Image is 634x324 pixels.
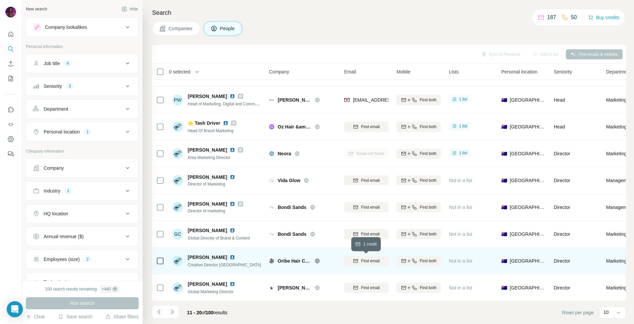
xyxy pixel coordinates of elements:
span: Director [554,151,570,156]
img: Logo of Bondi Sands [269,231,274,237]
div: 1 [64,188,72,194]
button: Use Surfe on LinkedIn [5,104,16,116]
div: Personal location [44,128,80,135]
button: Enrich CSV [5,58,16,70]
button: My lists [5,72,16,85]
p: 10 [603,309,609,316]
div: GC [172,229,183,239]
img: Logo of Vida Glow [269,178,274,183]
span: [PERSON_NAME] [188,281,227,287]
span: [PERSON_NAME] [188,93,227,100]
span: 🇦🇺 [501,231,507,237]
div: Company [44,165,64,171]
img: LinkedIn logo [230,201,235,207]
span: Director [554,178,570,183]
button: Use Surfe API [5,118,16,130]
p: Personal information [26,44,139,50]
button: Find email [344,229,389,239]
span: 🇦🇺 [501,204,507,211]
span: Find email [361,204,379,210]
img: LinkedIn logo [230,228,235,233]
img: Avatar [172,202,183,213]
button: Find both [397,202,441,212]
button: Find both [397,149,441,159]
div: 2 [84,256,91,262]
span: Email [344,68,356,75]
button: Technologies [26,274,138,290]
span: Director [554,205,570,210]
span: [GEOGRAPHIC_DATA] [510,123,546,130]
button: Navigate to next page [166,305,179,319]
span: 1 list [459,150,467,156]
span: Oribe Hair Care [278,258,311,264]
button: Feedback [5,148,16,160]
span: 1 list [459,123,467,129]
span: Bondi Sands [278,231,307,237]
img: Avatar [172,121,183,132]
p: Company information [26,148,139,154]
span: Head of Marketing, Digital and Communication [188,101,271,106]
span: [PERSON_NAME] [188,254,227,261]
span: Director [554,258,570,264]
span: Find email [361,231,379,237]
button: Find email [344,122,389,132]
span: Global Director of Brand & Content [188,236,250,240]
span: Head [554,124,565,129]
img: LinkedIn logo [230,255,235,260]
span: [GEOGRAPHIC_DATA] [510,231,546,237]
span: Find email [361,177,379,183]
span: Not in a list [449,178,472,183]
span: [GEOGRAPHIC_DATA] [510,204,546,211]
span: [GEOGRAPHIC_DATA] [510,97,546,103]
img: LinkedIn logo [230,147,235,153]
span: [PERSON_NAME] [278,284,311,291]
button: Save search [58,313,92,320]
span: 🇦🇺 [501,177,507,184]
img: Avatar [172,282,183,293]
span: Not in a list [449,258,472,264]
div: Annual revenue ($) [44,233,84,240]
span: Creative Director [GEOGRAPHIC_DATA] [188,263,261,267]
button: Hide [117,4,143,14]
span: 100 [206,310,213,315]
span: Global Marketing Director [188,289,233,294]
span: Department [606,68,631,75]
button: Share filters [105,313,139,320]
span: Find both [420,258,437,264]
button: Quick start [5,28,16,40]
button: Personal location1 [26,124,138,140]
div: Department [44,106,68,112]
span: Head Of Brand Marketing [188,128,233,133]
span: [PERSON_NAME] [188,201,227,207]
span: 0 selected [169,68,190,75]
button: Find both [397,229,441,239]
span: 🇦🇺 [501,284,507,291]
span: Personal location [501,68,537,75]
span: Find both [420,97,437,103]
button: Search [5,43,16,55]
img: Avatar [5,7,16,17]
span: 1 list [459,96,467,102]
span: Neora [278,150,291,157]
span: results [187,310,227,315]
button: Clear [26,313,45,320]
span: [PERSON_NAME] [278,97,311,103]
img: Logo of Kevin Murphy [269,285,274,290]
div: Industry [44,187,60,194]
span: Not in a list [449,285,472,290]
span: Find both [420,177,437,183]
img: provider findymail logo [344,97,350,103]
div: Company lookalikes [45,24,87,31]
span: Companies [169,25,193,32]
span: Oz Hair &amp; Beauty [278,123,311,130]
span: [GEOGRAPHIC_DATA] [510,258,546,264]
span: [PERSON_NAME] [188,227,227,234]
button: Find both [397,95,441,105]
button: Find both [397,122,441,132]
span: Director of Marketing [188,181,238,187]
img: Logo of Oz Hair &amp; Beauty [269,124,274,129]
span: [EMAIL_ADDRESS][DOMAIN_NAME] [353,97,433,103]
button: Seniority3 [26,78,138,94]
div: 4 [64,60,72,66]
div: HQ location [44,210,68,217]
